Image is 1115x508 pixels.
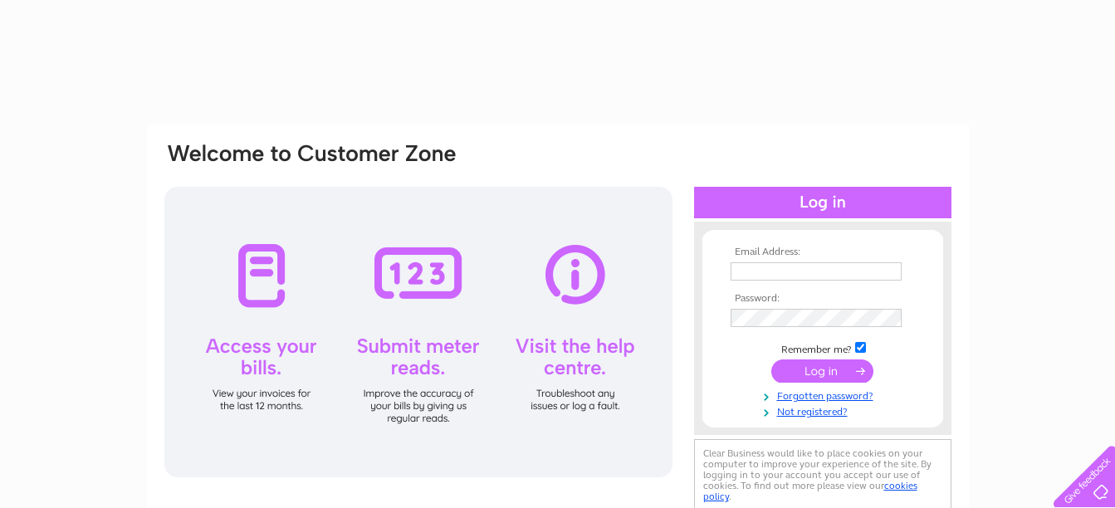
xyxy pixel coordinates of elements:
[726,339,919,356] td: Remember me?
[731,403,919,418] a: Not registered?
[703,480,917,502] a: cookies policy
[771,359,873,383] input: Submit
[726,247,919,258] th: Email Address:
[726,293,919,305] th: Password:
[731,387,919,403] a: Forgotten password?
